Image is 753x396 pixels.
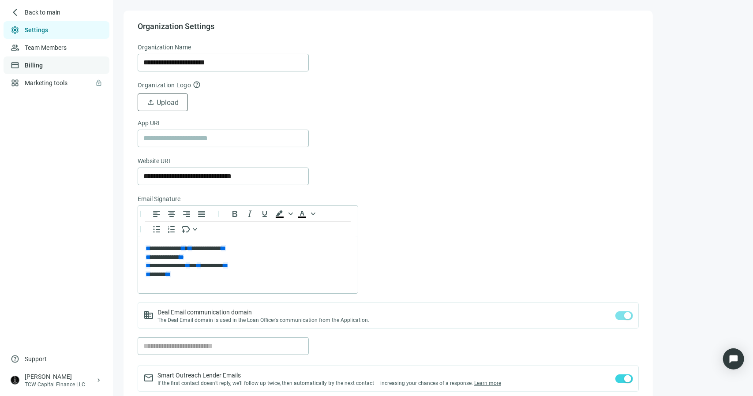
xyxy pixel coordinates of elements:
span: Back to main [25,8,60,17]
span: arrow_back_ios_new [11,8,19,17]
button: uploadUpload [138,93,188,111]
iframe: Rich Text Area [138,237,358,293]
button: Align right [179,209,194,219]
span: Website URL [138,156,172,166]
button: Numbered list [164,224,179,235]
a: Learn more [474,380,501,386]
a: Billing [25,62,43,69]
span: Organization Settings [138,21,214,32]
button: Underline [257,209,272,219]
span: Email Signature [138,194,180,204]
span: Upload [157,98,179,107]
a: Team Members [25,44,67,51]
span: Smart Outreach Lender Emails [157,371,501,380]
img: avatar [11,376,19,384]
button: Bullet list [149,224,164,235]
span: help [11,355,19,363]
button: Align center [164,209,179,219]
button: Justify [194,209,209,219]
a: Settings [25,26,48,34]
span: mail [143,373,154,383]
span: Organization Logo [138,82,191,89]
span: The Deal Email domain is used in the Loan Officer’s communication from the Application. [157,317,369,324]
button: Insert merge tag [179,224,200,235]
span: Organization Name [138,42,191,52]
button: Italic [242,209,257,219]
div: Text color Black [295,209,317,219]
span: upload [147,98,155,106]
span: keyboard_arrow_right [95,377,102,384]
span: domain [143,310,154,320]
span: Deal Email communication domain [157,309,252,316]
div: Background color Black [272,209,294,219]
button: Bold [227,209,242,219]
div: TCW Capital Finance LLC [25,381,95,388]
button: Align left [149,209,164,219]
span: help [193,81,201,89]
div: [PERSON_NAME] [25,372,95,381]
span: If the first contact doesn’t reply, we’ll follow up twice, then automatically try the next contac... [157,380,501,387]
span: Support [25,355,47,363]
span: lock [95,79,102,86]
span: App URL [138,118,161,128]
div: Open Intercom Messenger [723,348,744,370]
